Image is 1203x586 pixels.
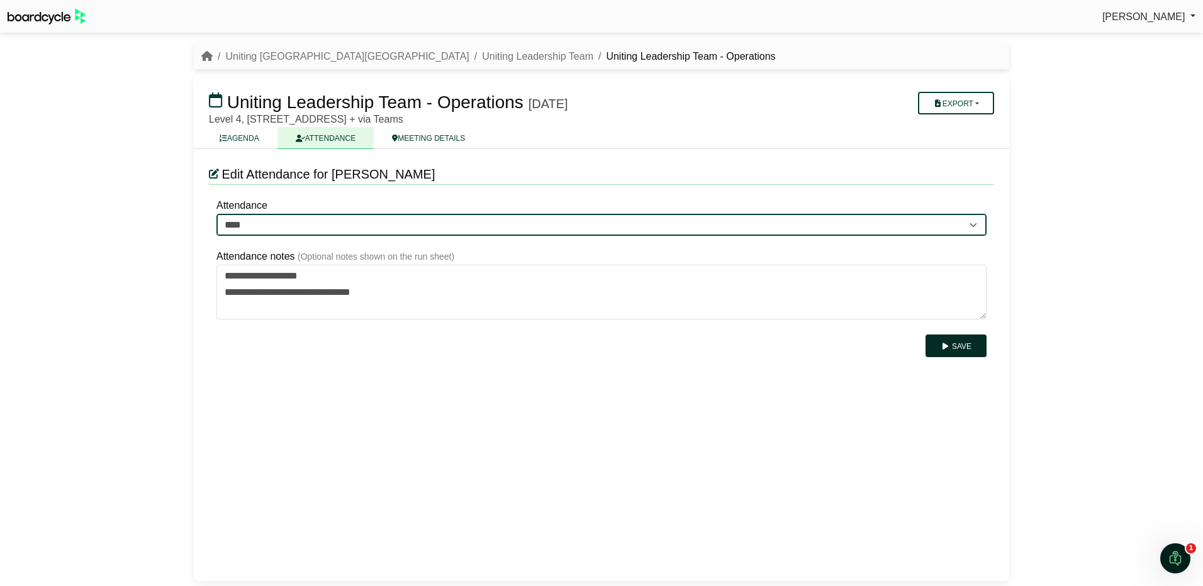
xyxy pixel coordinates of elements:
[1186,543,1196,553] span: 1
[1102,11,1185,22] span: [PERSON_NAME]
[216,197,267,214] label: Attendance
[221,167,435,181] span: Edit Attendance for [PERSON_NAME]
[593,48,776,65] li: Uniting Leadership Team - Operations
[201,48,776,65] nav: breadcrumb
[926,334,987,357] button: Save
[227,92,523,112] span: Uniting Leadership Team - Operations
[8,9,86,25] img: BoardcycleBlackGreen-aaafeed430059cb809a45853b8cf6d952af9d84e6e89e1f1685b34bfd5cb7d64.svg
[482,51,593,62] a: Uniting Leadership Team
[216,248,295,265] label: Attendance notes
[277,127,374,149] a: ATTENDANCE
[1160,543,1190,573] iframe: Intercom live chat
[225,51,469,62] a: Uniting [GEOGRAPHIC_DATA][GEOGRAPHIC_DATA]
[298,252,454,262] small: (Optional notes shown on the run sheet)
[1102,9,1195,25] a: [PERSON_NAME]
[374,127,483,149] a: MEETING DETAILS
[918,92,994,114] button: Export
[209,114,403,124] span: Level 4, [STREET_ADDRESS] + via Teams
[201,127,277,149] a: AGENDA
[529,96,568,111] div: [DATE]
